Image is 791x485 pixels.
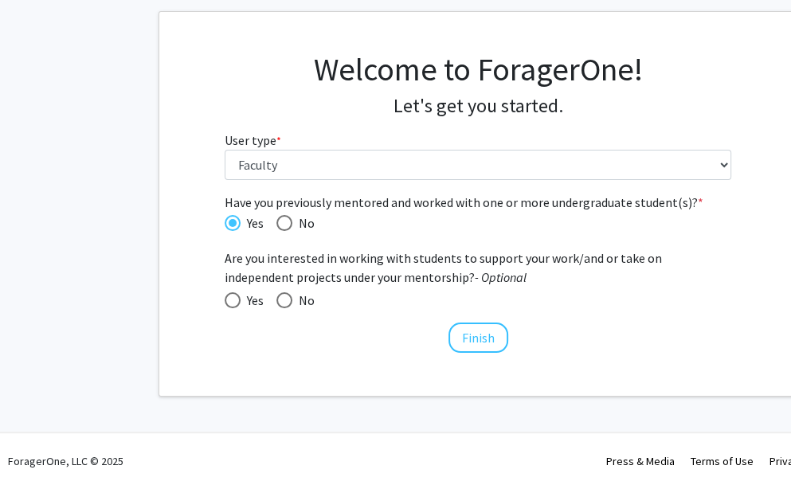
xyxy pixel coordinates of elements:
iframe: Chat [12,413,68,473]
button: Finish [448,323,508,353]
a: Terms of Use [691,454,754,468]
span: Have you previously mentored and worked with one or more undergraduate student(s)? [225,193,732,212]
h4: Let's get you started. [225,95,732,118]
label: User type [225,131,281,150]
span: Yes [241,213,264,233]
mat-radio-group: Have you previously mentored and worked with one or more undergraduate student(s)? [225,212,732,233]
span: No [292,291,315,310]
span: No [292,213,315,233]
span: Are you interested in working with students to support your work/and or take on independent proje... [225,248,732,287]
i: - Optional [475,269,527,285]
span: Yes [241,291,264,310]
h1: Welcome to ForagerOne! [225,50,732,88]
a: Press & Media [606,454,675,468]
